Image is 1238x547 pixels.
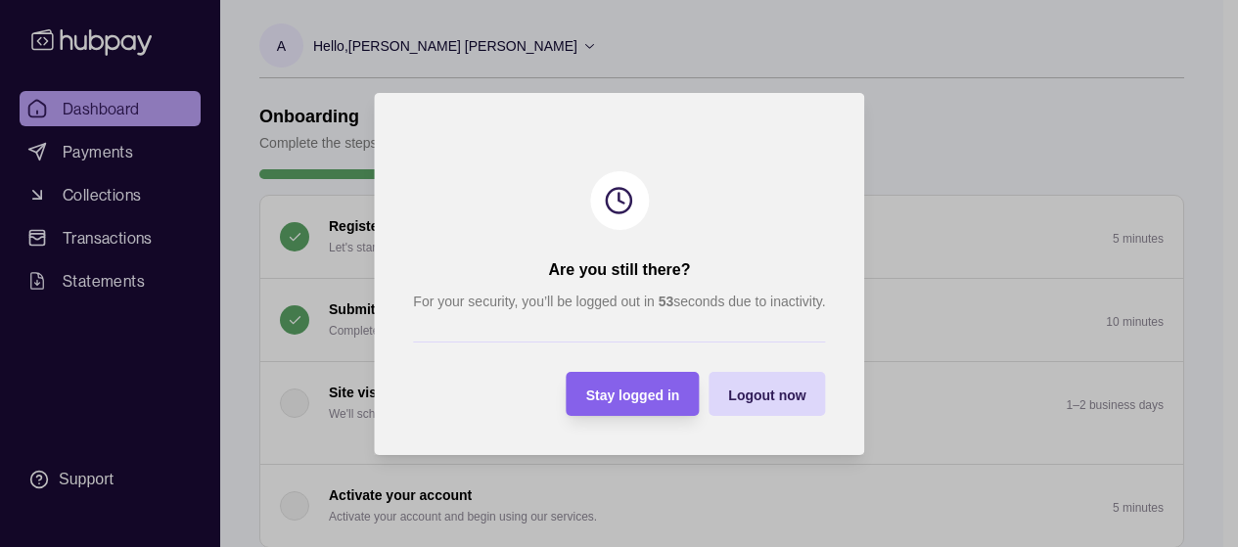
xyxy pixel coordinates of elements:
[413,291,825,312] p: For your security, you’ll be logged out in seconds due to inactivity.
[728,387,805,402] span: Logout now
[566,372,699,416] button: Stay logged in
[658,294,673,309] strong: 53
[585,387,679,402] span: Stay logged in
[548,259,690,281] h2: Are you still there?
[709,372,825,416] button: Logout now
